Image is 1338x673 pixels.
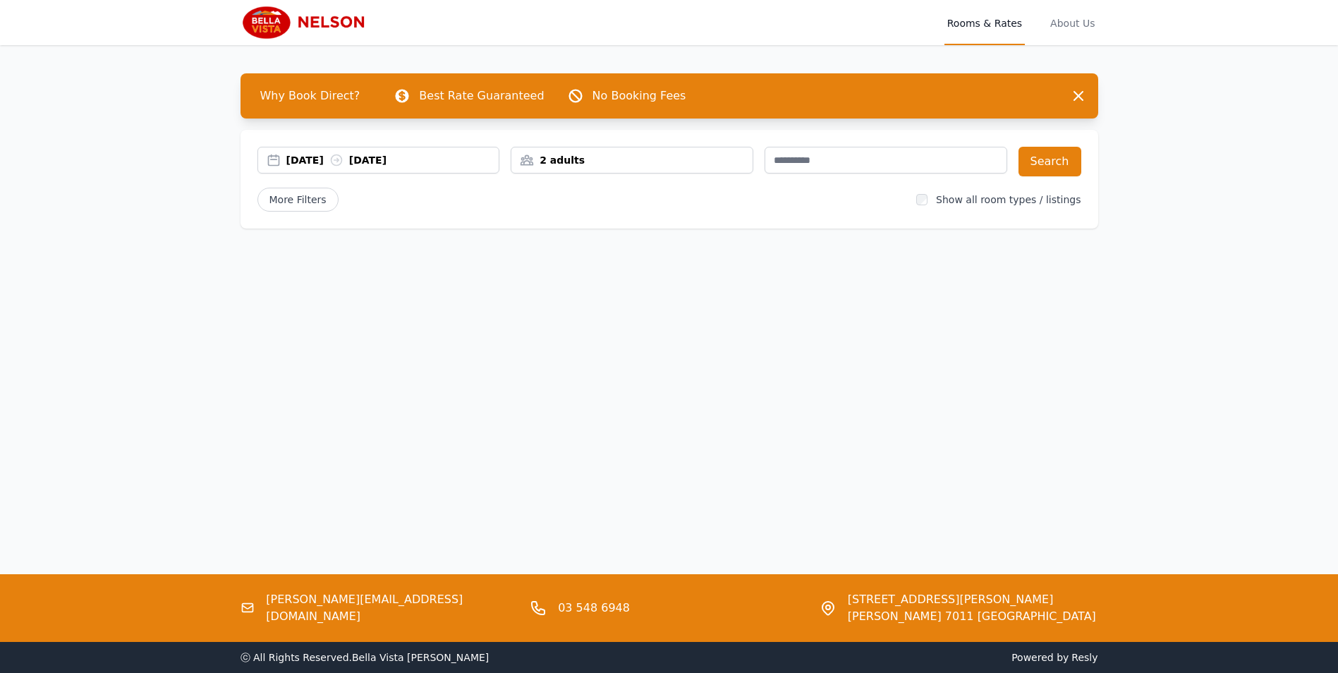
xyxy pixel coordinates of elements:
p: Best Rate Guaranteed [419,87,544,104]
span: [PERSON_NAME] 7011 [GEOGRAPHIC_DATA] [848,608,1096,625]
div: [DATE] [DATE] [286,153,499,167]
div: 2 adults [511,153,753,167]
img: Bella Vista Motel Nelson [241,6,376,40]
label: Show all room types / listings [936,194,1081,205]
span: ⓒ All Rights Reserved. Bella Vista [PERSON_NAME] [241,652,489,663]
span: More Filters [257,188,339,212]
button: Search [1018,147,1081,176]
a: 03 548 6948 [558,600,630,617]
span: Why Book Direct? [249,82,372,110]
a: [PERSON_NAME][EMAIL_ADDRESS][DOMAIN_NAME] [266,591,518,625]
p: No Booking Fees [592,87,686,104]
span: [STREET_ADDRESS][PERSON_NAME] [848,591,1096,608]
a: Resly [1071,652,1097,663]
span: Powered by [675,650,1098,665]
